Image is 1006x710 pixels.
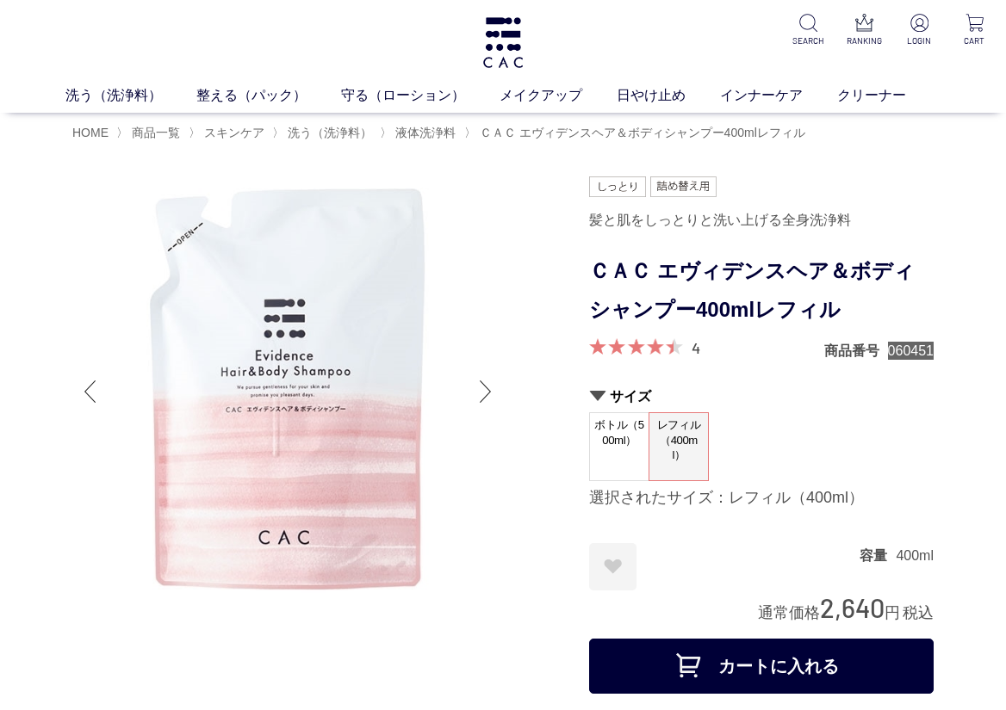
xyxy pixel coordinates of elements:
[896,546,934,565] dd: 400ml
[820,591,885,623] span: 2,640
[189,125,269,141] li: 〉
[692,338,700,357] a: 4
[758,604,820,621] span: 通常価格
[903,604,934,621] span: 税込
[72,126,109,139] a: HOME
[902,34,937,47] p: LOGIN
[885,604,900,621] span: 円
[791,14,826,47] a: SEARCH
[341,85,500,106] a: 守る（ローション）
[500,85,617,106] a: メイクアップ
[649,413,708,467] span: レフィル（400ml）
[860,546,896,565] dt: 容量
[480,126,805,139] span: ＣＡＣ エヴィデンスヘア＆ボディシャンプー400mlレフィル
[617,85,720,106] a: 日やけ止め
[288,126,372,139] span: 洗う（洗浄料）
[204,126,264,139] span: スキンケア
[589,176,646,197] img: しっとり
[847,34,882,47] p: RANKING
[837,85,941,106] a: クリーナー
[589,206,934,235] div: 髪と肌をしっとりと洗い上げる全身洗浄料
[650,176,717,197] img: 詰め替え用
[132,126,180,139] span: 商品一覧
[589,639,934,694] button: カートに入れる
[957,34,992,47] p: CART
[116,125,184,141] li: 〉
[589,387,934,405] h2: サイズ
[201,126,264,139] a: スキンケア
[589,543,637,590] a: お気に入りに登録する
[589,252,934,330] h1: ＣＡＣ エヴィデンスヘア＆ボディシャンプー400mlレフィル
[72,176,503,607] img: ＣＡＣ エヴィデンスヘア＆ボディシャンプー400mlレフィル レフィル（400ml）
[888,342,934,360] dd: 060451
[395,126,456,139] span: 液体洗浄料
[196,85,341,106] a: 整える（パック）
[380,125,460,141] li: 〉
[720,85,837,106] a: インナーケア
[481,17,525,68] img: logo
[791,34,826,47] p: SEARCH
[847,14,882,47] a: RANKING
[824,342,888,360] dt: 商品番号
[284,126,372,139] a: 洗う（洗浄料）
[392,126,456,139] a: 液体洗浄料
[65,85,196,106] a: 洗う（洗浄料）
[476,126,805,139] a: ＣＡＣ エヴィデンスヘア＆ボディシャンプー400mlレフィル
[957,14,992,47] a: CART
[272,125,376,141] li: 〉
[464,125,810,141] li: 〉
[589,488,934,509] div: 選択されたサイズ：レフィル（400ml）
[902,14,937,47] a: LOGIN
[128,126,180,139] a: 商品一覧
[590,413,649,462] span: ボトル（500ml）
